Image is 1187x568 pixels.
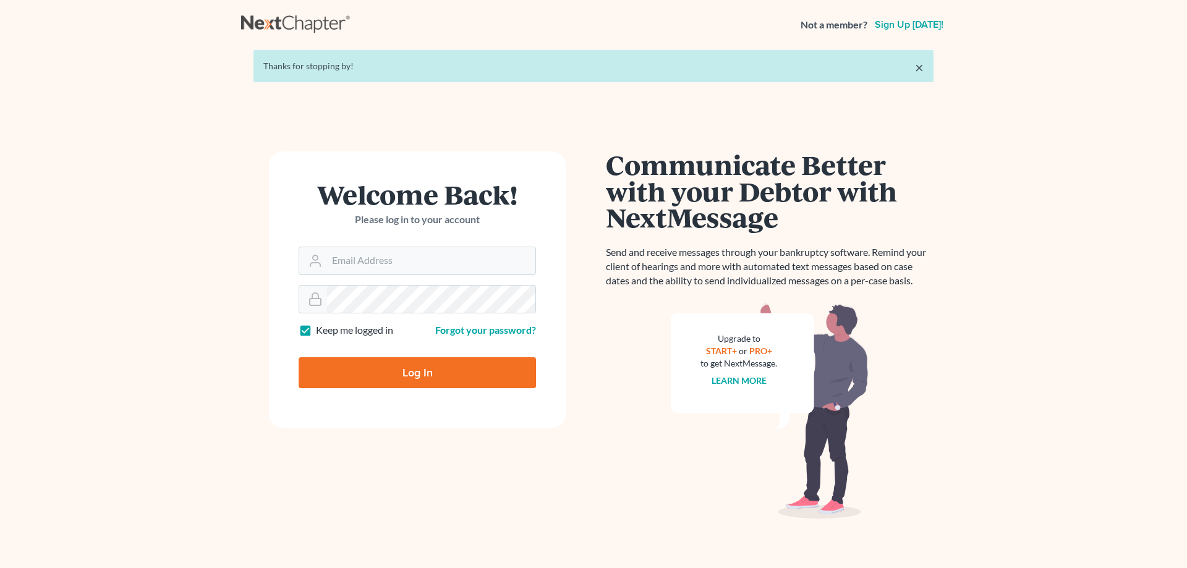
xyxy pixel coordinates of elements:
label: Keep me logged in [316,323,393,337]
p: Send and receive messages through your bankruptcy software. Remind your client of hearings and mo... [606,245,934,288]
img: nextmessage_bg-59042aed3d76b12b5cd301f8e5b87938c9018125f34e5fa2b7a6b67550977c72.svg [671,303,869,519]
a: Learn more [712,375,767,386]
div: Thanks for stopping by! [263,60,924,72]
input: Email Address [327,247,535,274]
div: to get NextMessage. [700,357,777,370]
a: × [915,60,924,75]
span: or [739,345,747,356]
a: START+ [706,345,737,356]
h1: Communicate Better with your Debtor with NextMessage [606,151,934,231]
h1: Welcome Back! [299,181,536,208]
a: Sign up [DATE]! [872,20,946,30]
p: Please log in to your account [299,213,536,227]
div: Upgrade to [700,333,777,345]
a: Forgot your password? [435,324,536,336]
input: Log In [299,357,536,388]
strong: Not a member? [801,18,867,32]
a: PRO+ [749,345,772,356]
